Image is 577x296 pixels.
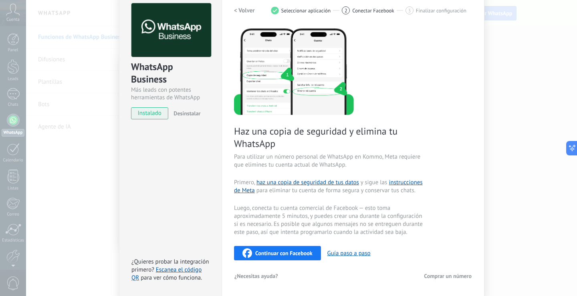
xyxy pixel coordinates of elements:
a: Escanea el código QR [131,266,202,282]
button: Guía paso a paso [327,250,371,257]
span: Desinstalar [174,110,200,117]
h2: < Volver [234,7,255,14]
span: Comprar un número [424,273,472,279]
span: instalado [131,107,168,119]
span: Seleccionar aplicación [281,8,331,14]
img: logo_main.png [131,3,211,57]
span: para ver cómo funciona. [141,274,202,282]
span: Haz una copia de seguridad y elimina tu WhatsApp [234,125,425,150]
div: Más leads con potentes herramientas de WhatsApp [131,86,210,101]
button: Comprar un número [424,270,472,282]
span: Primero, y sigue las para eliminar tu cuenta de forma segura y conservar tus chats. [234,179,425,195]
button: ¿Necesitas ayuda? [234,270,278,282]
button: < Volver [234,3,255,18]
img: delete personal phone [234,27,354,115]
span: Luego, conecta tu cuenta comercial de Facebook — esto toma aproximadamente 5 minutos, y puedes cr... [234,204,425,236]
span: 2 [345,7,347,14]
span: ¿Quieres probar la integración primero? [131,258,209,274]
span: ¿Necesitas ayuda? [234,273,278,279]
button: Continuar con Facebook [234,246,321,260]
a: haz una copia de seguridad de tus datos [256,179,359,186]
span: 3 [408,7,411,14]
span: Para utilizar un número personal de WhatsApp en Kommo, Meta requiere que elimines tu cuenta actua... [234,153,425,169]
span: Finalizar configuración [416,8,466,14]
button: Desinstalar [170,107,200,119]
div: WhatsApp Business [131,60,210,86]
a: instrucciones de Meta [234,179,423,194]
span: Continuar con Facebook [255,250,313,256]
span: Conectar Facebook [352,8,394,14]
